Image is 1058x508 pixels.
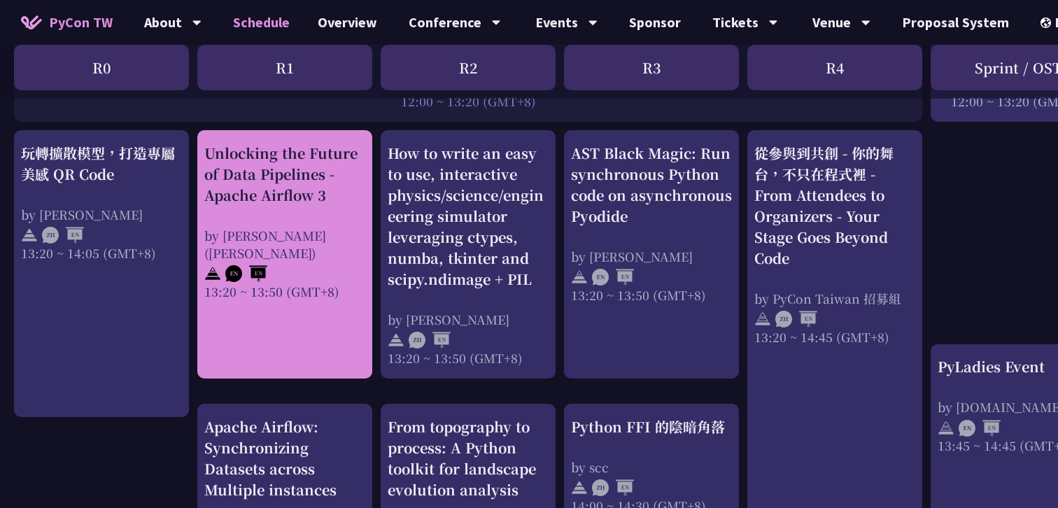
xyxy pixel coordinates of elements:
[7,5,127,40] a: PyCon TW
[388,143,549,290] div: How to write an easy to use, interactive physics/science/engineering simulator leveraging ctypes,...
[204,265,221,282] img: svg+xml;base64,PHN2ZyB4bWxucz0iaHR0cDovL3d3dy53My5vcmcvMjAwMC9zdmciIHdpZHRoPSIyNCIgaGVpZ2h0PSIyNC...
[571,248,732,265] div: by [PERSON_NAME]
[409,332,451,348] img: ZHEN.371966e.svg
[938,420,954,437] img: svg+xml;base64,PHN2ZyB4bWxucz0iaHR0cDovL3d3dy53My5vcmcvMjAwMC9zdmciIHdpZHRoPSIyNCIgaGVpZ2h0PSIyNC...
[204,143,365,206] div: Unlocking the Future of Data Pipelines - Apache Airflow 3
[754,143,915,346] a: 從參與到共創 - 你的舞台，不只在程式裡 - From Attendees to Organizers - Your Stage Goes Beyond Code by PyCon Taiwan...
[775,311,817,327] img: ZHEN.371966e.svg
[959,420,1001,437] img: ENEN.5a408d1.svg
[49,12,113,33] span: PyCon TW
[21,143,182,185] div: 玩轉擴散模型，打造專屬美感 QR Code
[42,227,84,244] img: ZHEN.371966e.svg
[754,143,915,269] div: 從參與到共創 - 你的舞台，不只在程式裡 - From Attendees to Organizers - Your Stage Goes Beyond Code
[204,143,365,300] a: Unlocking the Future of Data Pipelines - Apache Airflow 3 by [PERSON_NAME] ([PERSON_NAME]) 13:20 ...
[14,45,189,90] div: R0
[754,290,915,307] div: by PyCon Taiwan 招募組
[754,328,915,346] div: 13:20 ~ 14:45 (GMT+8)
[204,283,365,300] div: 13:20 ~ 13:50 (GMT+8)
[388,349,549,367] div: 13:20 ~ 13:50 (GMT+8)
[21,244,182,262] div: 13:20 ~ 14:05 (GMT+8)
[21,15,42,29] img: Home icon of PyCon TW 2025
[571,269,588,285] img: svg+xml;base64,PHN2ZyB4bWxucz0iaHR0cDovL3d3dy53My5vcmcvMjAwMC9zdmciIHdpZHRoPSIyNCIgaGVpZ2h0PSIyNC...
[204,227,365,262] div: by [PERSON_NAME] ([PERSON_NAME])
[571,286,732,304] div: 13:20 ~ 13:50 (GMT+8)
[571,479,588,496] img: svg+xml;base64,PHN2ZyB4bWxucz0iaHR0cDovL3d3dy53My5vcmcvMjAwMC9zdmciIHdpZHRoPSIyNCIgaGVpZ2h0PSIyNC...
[388,143,549,367] a: How to write an easy to use, interactive physics/science/engineering simulator leveraging ctypes,...
[21,206,182,223] div: by [PERSON_NAME]
[197,45,372,90] div: R1
[754,311,771,327] img: svg+xml;base64,PHN2ZyB4bWxucz0iaHR0cDovL3d3dy53My5vcmcvMjAwMC9zdmciIHdpZHRoPSIyNCIgaGVpZ2h0PSIyNC...
[571,416,732,437] div: Python FFI 的陰暗角落
[592,479,634,496] img: ZHEN.371966e.svg
[1041,17,1055,28] img: Locale Icon
[21,92,915,110] div: 12:00 ~ 13:20 (GMT+8)
[381,45,556,90] div: R2
[225,265,267,282] img: ENEN.5a408d1.svg
[571,143,732,304] a: AST Black Magic: Run synchronous Python code on asynchronous Pyodide by [PERSON_NAME] 13:20 ~ 13:...
[571,143,732,227] div: AST Black Magic: Run synchronous Python code on asynchronous Pyodide
[571,458,732,476] div: by scc
[388,332,404,348] img: svg+xml;base64,PHN2ZyB4bWxucz0iaHR0cDovL3d3dy53My5vcmcvMjAwMC9zdmciIHdpZHRoPSIyNCIgaGVpZ2h0PSIyNC...
[21,143,182,262] a: 玩轉擴散模型，打造專屬美感 QR Code by [PERSON_NAME] 13:20 ~ 14:05 (GMT+8)
[388,416,549,500] div: From topography to process: A Python toolkit for landscape evolution analysis
[388,311,549,328] div: by [PERSON_NAME]
[204,416,365,500] div: Apache Airflow: Synchronizing Datasets across Multiple instances
[592,269,634,285] img: ENEN.5a408d1.svg
[564,45,739,90] div: R3
[21,227,38,244] img: svg+xml;base64,PHN2ZyB4bWxucz0iaHR0cDovL3d3dy53My5vcmcvMjAwMC9zdmciIHdpZHRoPSIyNCIgaGVpZ2h0PSIyNC...
[747,45,922,90] div: R4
